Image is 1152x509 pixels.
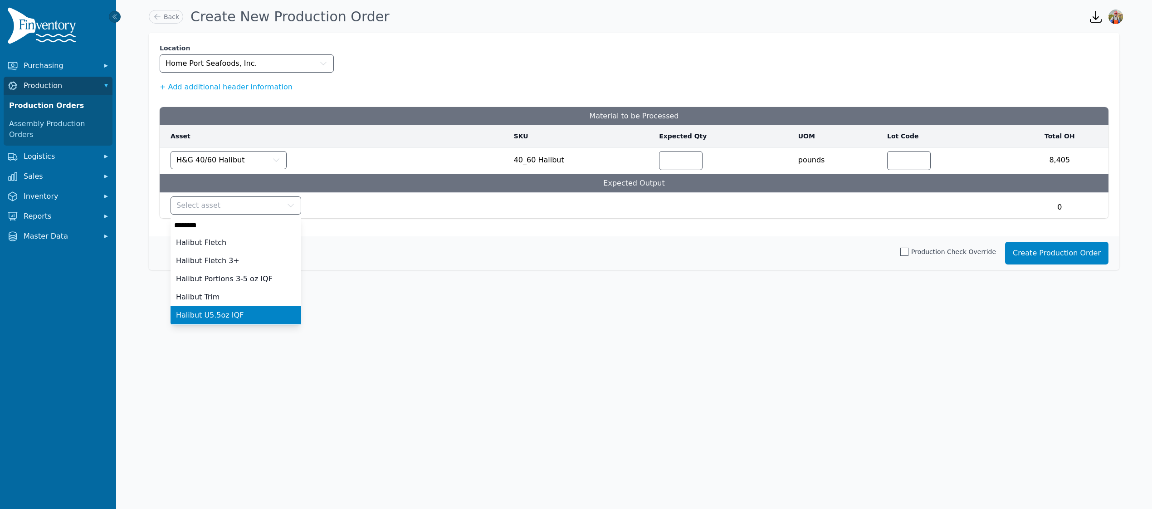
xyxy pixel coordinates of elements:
span: Production [24,80,96,91]
a: Assembly Production Orders [5,115,111,144]
button: + Add additional header information [160,82,293,93]
button: Select asset [171,196,301,215]
th: Expected Qty [654,125,793,147]
ul: Select asset [171,88,301,488]
th: Lot Code [882,125,1011,147]
td: 40_60 Halibut [508,147,654,174]
button: Sales [4,167,112,186]
button: Master Data [4,227,112,245]
span: Logistics [24,151,96,162]
button: Home Port Seafoods, Inc. [160,54,334,73]
span: Master Data [24,231,96,242]
span: Reports [24,211,96,222]
button: Reports [4,207,112,225]
span: Production Check Override [911,247,996,256]
button: Purchasing [4,57,112,75]
span: Select asset [176,200,220,211]
span: Home Port Seafoods, Inc. [166,58,257,69]
label: Location [160,44,334,53]
td: 8,405 [1011,147,1108,169]
a: Back [149,10,183,24]
img: Finventory [7,7,80,48]
a: Production Orders [5,97,111,115]
button: H&G 40/60 Halibut [171,151,287,169]
th: Total OH [1011,125,1108,147]
input: Select asset [171,216,301,235]
span: H&G 40/60 Halibut [176,155,244,166]
th: SKU [508,125,654,147]
h3: Material to be Processed [160,107,1108,125]
img: Sera Wheeler [1108,10,1123,24]
span: Sales [24,171,96,182]
button: Create Production Order [1005,242,1108,264]
span: Purchasing [24,60,96,71]
th: UOM [793,125,882,147]
h1: Create New Production Order [190,9,390,25]
td: Expected Output [160,174,1108,193]
button: Logistics [4,147,112,166]
span: Inventory [24,191,96,202]
td: 0 [1011,193,1108,219]
th: Asset [160,125,508,147]
span: pounds [798,151,876,166]
button: Inventory [4,187,112,206]
button: Production [4,77,112,95]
